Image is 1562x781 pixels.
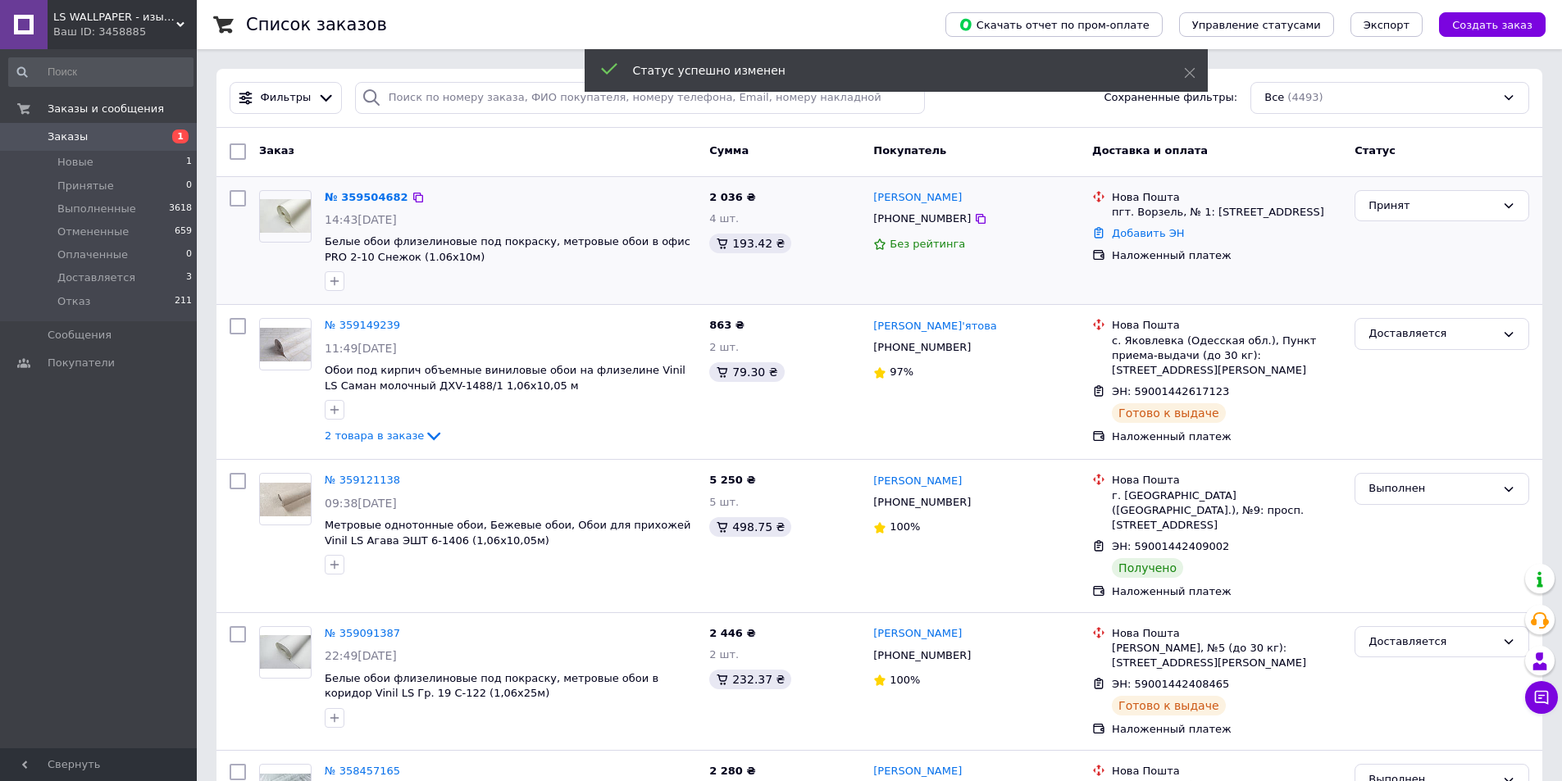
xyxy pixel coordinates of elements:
[1112,318,1341,333] div: Нова Пошта
[959,17,1150,32] span: Скачать отчет по пром-оплате
[870,208,974,229] div: [PHONE_NUMBER]
[709,341,739,353] span: 2 шт.
[890,674,920,686] span: 100%
[172,129,189,143] span: 1
[1112,334,1341,379] div: с. Яковлевка (Одесская обл.), Пункт приема-выдачи (до 30 кг): [STREET_ADDRESS][PERSON_NAME]
[1368,198,1496,215] div: Принят
[1112,584,1341,599] div: Наложенный платеж
[260,328,311,361] img: Фото товару
[325,519,690,547] a: Метровые однотонные обои, Бежевые обои, Обои для прихожей Vinil LS Агава ЭШТ 6-1406 (1,06х10,05м)
[259,190,312,243] a: Фото товару
[325,319,400,331] a: № 359149239
[709,474,755,486] span: 5 250 ₴
[1423,18,1546,30] a: Создать заказ
[709,648,739,661] span: 2 шт.
[325,364,685,392] a: Обои под кирпич объемные виниловые обои на флизелине Vinil LS Саман молочный ДХV-1488/1 1,06х10,05 м
[1112,227,1184,239] a: Добавить ЭН
[1092,144,1208,157] span: Доставка и оплата
[1355,144,1396,157] span: Статус
[1112,626,1341,641] div: Нова Пошта
[48,356,115,370] span: Покупатели
[873,626,962,642] a: [PERSON_NAME]
[873,764,962,779] a: [PERSON_NAME]
[261,90,312,106] span: Фильтры
[1112,248,1341,263] div: Наложенный платеж
[1364,19,1409,31] span: Экспорт
[1368,633,1496,651] div: Доставляется
[709,234,791,253] div: 193.42 ₴
[873,474,962,489] a: [PERSON_NAME]
[870,645,974,666] div: [PHONE_NUMBER]
[709,517,791,537] div: 498.75 ₴
[1104,90,1237,106] span: Сохраненные фильтры:
[175,294,192,309] span: 211
[709,362,784,382] div: 79.30 ₴
[873,319,997,334] a: [PERSON_NAME]'ятова
[260,635,311,669] img: Фото товару
[1179,12,1334,37] button: Управление статусами
[1112,678,1229,690] span: ЭН: 59001442408465
[1112,764,1341,779] div: Нова Пошта
[1368,480,1496,497] div: Выполнен
[1112,558,1183,578] div: Получено
[945,12,1163,37] button: Скачать отчет по пром-оплате
[1439,12,1546,37] button: Создать заказ
[260,199,311,233] img: Фото товару
[1525,681,1558,714] button: Чат с покупателем
[1112,403,1225,423] div: Готово к выдаче
[1264,90,1284,106] span: Все
[1112,429,1341,444] div: Наложенный платеж
[259,144,294,157] span: Заказ
[325,474,400,486] a: № 359121138
[260,483,311,516] img: Фото товару
[890,238,965,250] span: Без рейтинга
[1112,190,1341,205] div: Нова Пошта
[53,25,197,39] div: Ваш ID: 3458885
[57,155,93,170] span: Новые
[709,496,739,508] span: 5 шт.
[246,15,387,34] h1: Список заказов
[633,62,1143,79] div: Статус успешно изменен
[325,342,397,355] span: 11:49[DATE]
[325,672,658,700] a: Белые обои флизелиновые под покраску, метровые обои в коридор Vinil LS Гр. 19 С-122 (1,06х25м)
[709,212,739,225] span: 4 шт.
[325,235,690,263] a: Белые обои флизелиновые под покраску, метровые обои в офис PRO 2-10 Снежок (1.06х10м)
[890,366,913,378] span: 97%
[186,179,192,193] span: 0
[57,225,129,239] span: Отмененные
[1112,540,1229,552] span: ЭН: 59001442409002
[709,627,755,639] span: 2 446 ₴
[1112,722,1341,737] div: Наложенный платеж
[709,765,755,777] span: 2 280 ₴
[1112,488,1341,534] div: г. [GEOGRAPHIC_DATA] ([GEOGRAPHIC_DATA].), №9: просп. [STREET_ADDRESS]
[57,270,135,285] span: Доставляется
[1112,473,1341,488] div: Нова Пошта
[1452,19,1532,31] span: Создать заказ
[1112,205,1341,220] div: пгт. Ворзель, № 1: [STREET_ADDRESS]
[8,57,194,87] input: Поиск
[1112,696,1225,715] div: Готово к выдаче
[355,82,926,114] input: Поиск по номеру заказа, ФИО покупателя, номеру телефона, Email, номеру накладной
[1192,19,1321,31] span: Управление статусами
[57,294,91,309] span: Отказ
[325,649,397,662] span: 22:49[DATE]
[48,129,88,144] span: Заказы
[186,247,192,262] span: 0
[175,225,192,239] span: 659
[325,765,400,777] a: № 358457165
[325,497,397,510] span: 09:38[DATE]
[709,670,791,689] div: 232.37 ₴
[57,202,136,216] span: Выполненные
[57,179,114,193] span: Принятые
[870,337,974,358] div: [PHONE_NUMBER]
[1368,325,1496,343] div: Доставляется
[259,626,312,679] a: Фото товару
[48,328,112,343] span: Сообщения
[325,191,408,203] a: № 359504682
[259,473,312,525] a: Фото товару
[1287,91,1323,103] span: (4493)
